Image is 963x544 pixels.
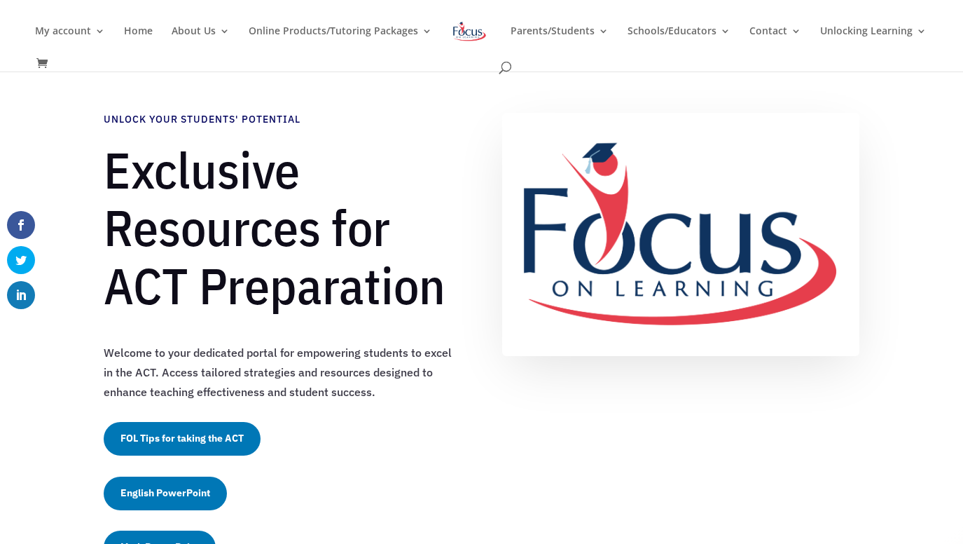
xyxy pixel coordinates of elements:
a: Home [124,26,153,59]
a: Contact [749,26,801,59]
p: Welcome to your dedicated portal for empowering students to excel in the ACT. Access tailored str... [104,343,461,402]
a: FOL Tips for taking the ACT [104,422,261,456]
a: Unlocking Learning [820,26,927,59]
a: English PowerPoint [104,477,227,510]
a: Online Products/Tutoring Packages [249,26,432,59]
img: Focus on Learning [451,19,487,44]
a: About Us [172,26,230,59]
a: My account [35,26,105,59]
h1: Exclusive Resources for ACT Preparation [104,141,461,322]
a: Parents/Students [511,26,609,59]
a: Schools/Educators [628,26,730,59]
img: FullColor_FullLogo_Medium_TBG [502,113,859,356]
h4: Unlock Your Students' Potential [104,113,461,134]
